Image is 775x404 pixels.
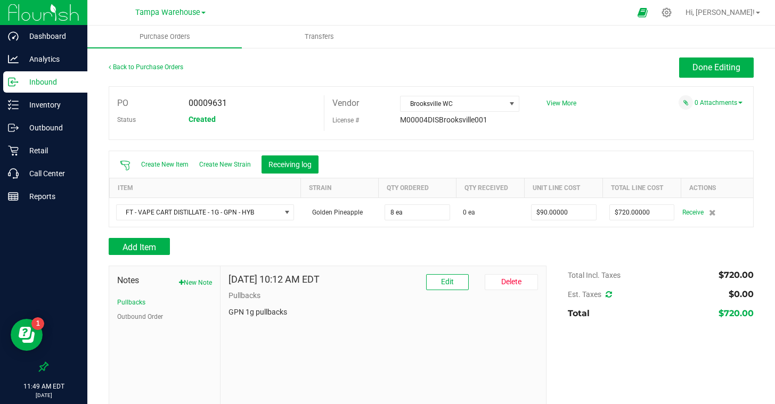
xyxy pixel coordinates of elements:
span: Transfers [290,32,348,42]
p: 11:49 AM EDT [5,382,83,391]
p: GPN 1g pullbacks [229,307,538,318]
span: 00009631 [189,98,227,108]
button: Add Item [109,238,170,255]
p: Pullbacks [229,290,538,301]
span: 0 ea [463,208,475,217]
iframe: Resource center [11,319,43,351]
p: Analytics [19,53,83,65]
th: Unit Line Cost [525,178,603,197]
span: Total Incl. Taxes [568,271,621,279]
input: 0 ea [385,205,450,220]
span: Created [189,115,216,123]
p: Reports [19,190,83,203]
input: $0.00000 [532,205,596,220]
p: Dashboard [19,30,83,43]
inline-svg: Inventory [8,100,19,110]
span: Done Editing [692,62,740,72]
span: Tampa Warehouse [135,8,200,17]
label: Status [117,112,136,128]
a: Back to Purchase Orders [109,63,183,71]
span: Delete [501,277,521,286]
span: $0.00 [729,289,754,299]
button: Receiving log [262,155,319,174]
span: FT - VAPE CART DISTILLATE - 1G - GPN - HYB [117,205,281,220]
span: Attach a document [679,95,693,110]
input: $0.00000 [610,205,674,220]
button: Pullbacks [117,298,145,307]
span: NO DATA FOUND [116,204,295,220]
span: Scan packages to receive [120,160,130,171]
span: Create New Item [141,161,189,168]
a: Transfers [242,26,396,48]
th: Strain [300,178,378,197]
a: View More [546,100,576,107]
label: PO [117,95,128,111]
span: Total [568,308,590,318]
span: Hi, [PERSON_NAME]! [686,8,755,17]
button: New Note [179,278,212,287]
label: Vendor [332,95,359,111]
span: Golden Pineapple [307,209,363,216]
button: Edit [426,274,469,290]
inline-svg: Call Center [8,168,19,179]
a: 0 Attachments [695,99,743,106]
span: Edit [441,277,454,286]
p: Call Center [19,167,83,180]
span: Open Ecommerce Menu [631,2,655,23]
inline-svg: Reports [8,191,19,202]
span: Est. Taxes [568,290,612,299]
h4: [DATE] 10:12 AM EDT [229,274,320,285]
span: Receive [682,206,704,219]
inline-svg: Dashboard [8,31,19,42]
iframe: Resource center unread badge [31,317,44,330]
p: Outbound [19,121,83,134]
p: [DATE] [5,391,83,399]
span: M00004DISBrooksville001 [400,116,487,124]
inline-svg: Retail [8,145,19,156]
label: License # [332,112,359,128]
p: Inventory [19,98,83,111]
button: Delete [485,274,538,290]
button: Outbound Order [117,312,163,321]
span: $720.00 [719,308,754,318]
span: $720.00 [719,270,754,280]
span: Notes [117,274,212,287]
span: Brooksville WC [401,96,505,111]
th: Total Line Cost [603,178,681,197]
button: Done Editing [679,57,754,78]
th: Qty Ordered [378,178,456,197]
th: Item [110,178,301,197]
inline-svg: Analytics [8,54,19,64]
inline-svg: Outbound [8,122,19,133]
span: Add Item [123,242,156,252]
div: Manage settings [660,7,673,18]
th: Actions [681,178,753,197]
th: Qty Received [456,178,525,197]
a: Purchase Orders [87,26,242,48]
span: Create New Strain [199,161,251,168]
p: Inbound [19,76,83,88]
span: Purchase Orders [125,32,205,42]
label: Pin the sidebar to full width on large screens [38,361,49,372]
inline-svg: Inbound [8,77,19,87]
p: Retail [19,144,83,157]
